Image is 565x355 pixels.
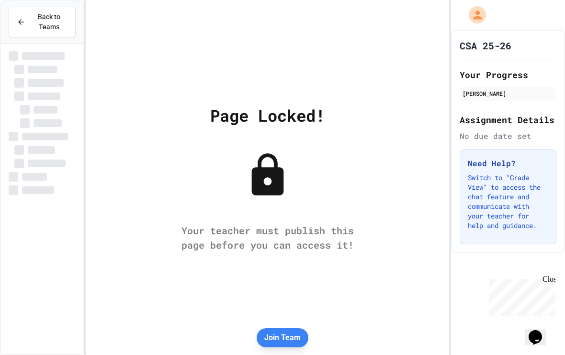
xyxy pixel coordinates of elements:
[468,173,548,230] p: Switch to "Grade View" to access the chat feature and communicate with your teacher for help and ...
[525,317,555,345] iframe: chat widget
[9,7,76,37] button: Back to Teams
[463,89,554,98] div: [PERSON_NAME]
[460,130,556,142] div: No due date set
[257,328,308,347] button: Join Team
[4,4,66,61] div: Chat with us now!Close
[460,68,556,81] h2: Your Progress
[210,103,325,127] div: Page Locked!
[459,4,488,26] div: My Account
[486,275,555,316] iframe: chat widget
[460,113,556,126] h2: Assignment Details
[172,223,363,252] div: Your teacher must publish this page before you can access it!
[468,158,548,169] h3: Need Help?
[460,39,511,52] h1: CSA 25-26
[31,12,68,32] span: Back to Teams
